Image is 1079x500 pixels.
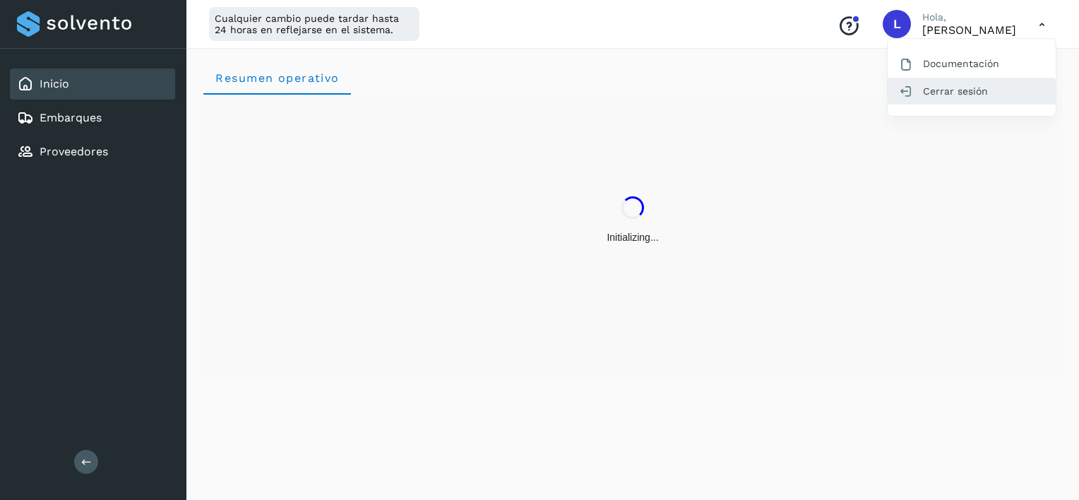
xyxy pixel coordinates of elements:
[888,78,1056,105] div: Cerrar sesión
[10,102,175,133] div: Embarques
[40,111,102,124] a: Embarques
[10,69,175,100] div: Inicio
[40,145,108,158] a: Proveedores
[40,77,69,90] a: Inicio
[10,136,175,167] div: Proveedores
[888,50,1056,77] div: Documentación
